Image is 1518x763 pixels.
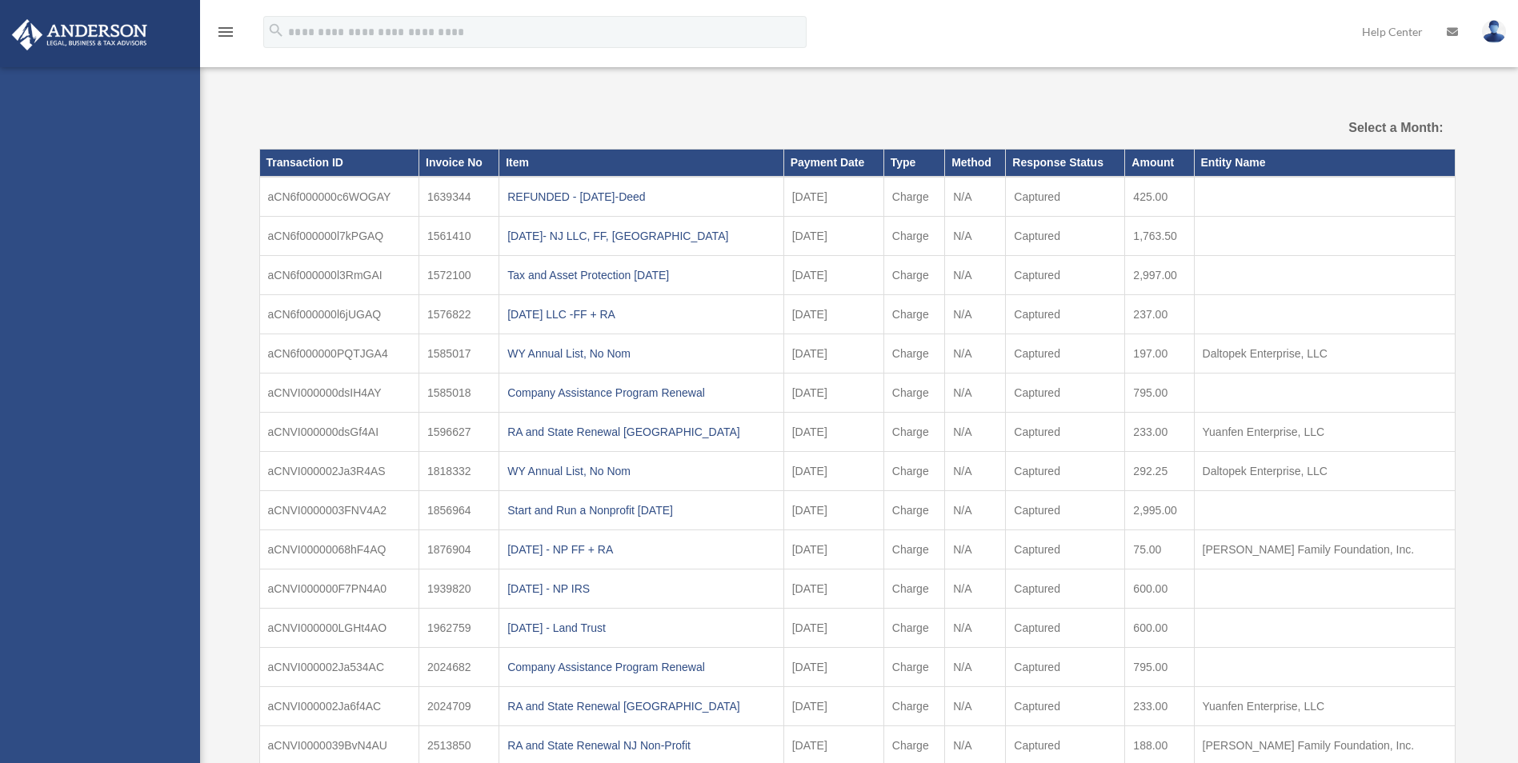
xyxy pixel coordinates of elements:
div: RA and State Renewal [GEOGRAPHIC_DATA] [507,695,775,717]
td: 1576822 [419,295,499,334]
div: Tax and Asset Protection [DATE] [507,264,775,286]
th: Method [945,150,1006,177]
td: 1585017 [419,334,499,374]
th: Transaction ID [259,150,419,177]
td: [DATE] [783,374,883,413]
td: 1939820 [419,569,499,609]
td: 1572100 [419,256,499,295]
div: Company Assistance Program Renewal [507,656,775,678]
td: Charge [883,177,944,217]
td: N/A [945,530,1006,569]
td: N/A [945,569,1006,609]
td: Yuanfen Enterprise, LLC [1194,687,1455,726]
td: aCN6f000000c6WOGAY [259,177,419,217]
td: [DATE] [783,217,883,256]
td: aCNVI000000dsGf4AI [259,413,419,452]
td: N/A [945,256,1006,295]
td: 2,997.00 [1125,256,1194,295]
td: [DATE] [783,452,883,491]
td: [DATE] [783,687,883,726]
div: WY Annual List, No Nom [507,342,775,365]
td: 197.00 [1125,334,1194,374]
td: 292.25 [1125,452,1194,491]
div: [DATE] - Land Trust [507,617,775,639]
td: aCN6f000000l7kPGAQ [259,217,419,256]
td: Charge [883,569,944,609]
td: N/A [945,648,1006,687]
td: N/A [945,413,1006,452]
td: [DATE] [783,609,883,648]
td: N/A [945,334,1006,374]
td: [DATE] [783,530,883,569]
td: N/A [945,295,1006,334]
td: aCNVI000002Ja3R4AS [259,452,419,491]
td: Charge [883,687,944,726]
td: Charge [883,491,944,530]
th: Item [499,150,784,177]
td: [DATE] [783,295,883,334]
td: aCNVI00000068hF4AQ [259,530,419,569]
td: 2024709 [419,687,499,726]
div: [DATE] LLC -FF + RA [507,303,775,326]
td: 1585018 [419,374,499,413]
td: 237.00 [1125,295,1194,334]
td: N/A [945,452,1006,491]
td: Charge [883,374,944,413]
td: N/A [945,609,1006,648]
td: Charge [883,295,944,334]
td: Captured [1006,177,1125,217]
td: Captured [1006,374,1125,413]
td: aCN6f000000PQTJGA4 [259,334,419,374]
td: Charge [883,452,944,491]
td: 425.00 [1125,177,1194,217]
th: Amount [1125,150,1194,177]
td: N/A [945,491,1006,530]
td: 600.00 [1125,569,1194,609]
td: 75.00 [1125,530,1194,569]
td: aCN6f000000l3RmGAI [259,256,419,295]
td: aCNVI000000dsIH4AY [259,374,419,413]
td: Captured [1006,609,1125,648]
td: 233.00 [1125,687,1194,726]
div: Start and Run a Nonprofit [DATE] [507,499,775,521]
td: [PERSON_NAME] Family Foundation, Inc. [1194,530,1455,569]
div: RA and State Renewal NJ Non-Profit [507,734,775,757]
td: Charge [883,217,944,256]
td: Daltopek Enterprise, LLC [1194,452,1455,491]
i: menu [216,22,235,42]
td: Charge [883,609,944,648]
td: N/A [945,374,1006,413]
td: 1596627 [419,413,499,452]
td: 795.00 [1125,374,1194,413]
td: [DATE] [783,648,883,687]
div: Company Assistance Program Renewal [507,381,775,404]
td: Captured [1006,256,1125,295]
th: Type [883,150,944,177]
td: 2,995.00 [1125,491,1194,530]
td: 1561410 [419,217,499,256]
th: Payment Date [783,150,883,177]
div: [DATE] - NP FF + RA [507,538,775,561]
td: Captured [1006,295,1125,334]
td: aCNVI000002Ja6f4AC [259,687,419,726]
td: 1962759 [419,609,499,648]
div: REFUNDED - [DATE]-Deed [507,186,775,208]
td: Charge [883,413,944,452]
td: Charge [883,334,944,374]
div: [DATE] - NP IRS [507,577,775,600]
td: 233.00 [1125,413,1194,452]
div: [DATE]- NJ LLC, FF, [GEOGRAPHIC_DATA] [507,225,775,247]
td: Captured [1006,530,1125,569]
td: [DATE] [783,256,883,295]
td: 1818332 [419,452,499,491]
th: Response Status [1006,150,1125,177]
div: RA and State Renewal [GEOGRAPHIC_DATA] [507,421,775,443]
td: [DATE] [783,491,883,530]
td: N/A [945,177,1006,217]
td: aCNVI000000F7PN4A0 [259,569,419,609]
td: N/A [945,217,1006,256]
td: Charge [883,530,944,569]
td: Captured [1006,491,1125,530]
a: menu [216,28,235,42]
td: aCNVI000000LGHt4AO [259,609,419,648]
